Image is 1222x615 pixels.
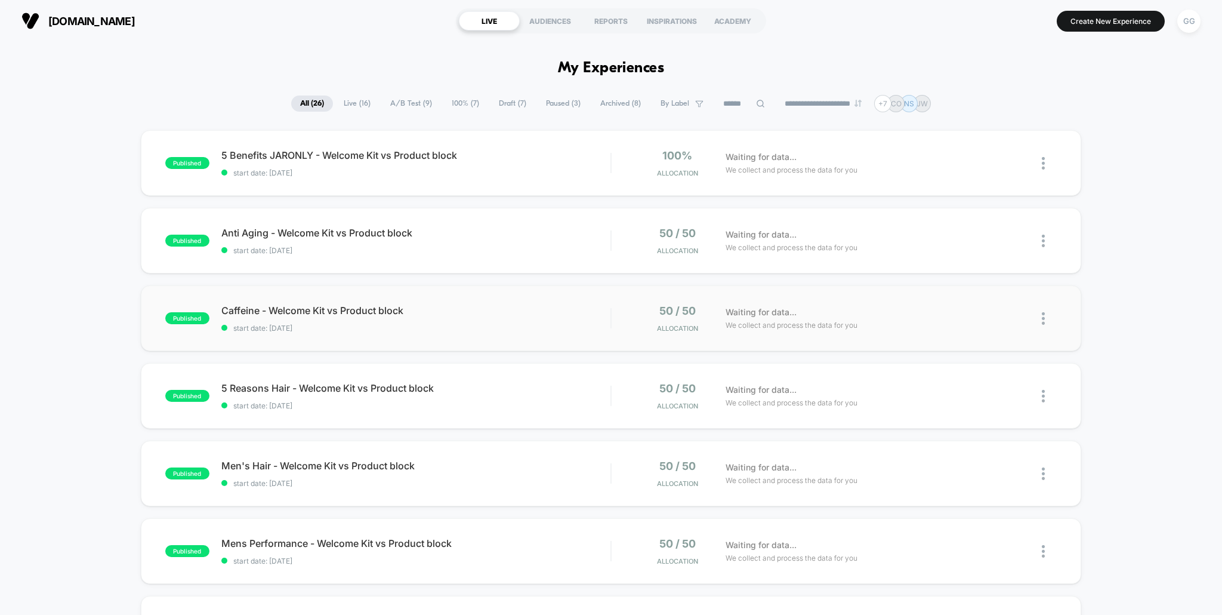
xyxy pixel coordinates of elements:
[1042,545,1045,558] img: close
[1177,10,1201,33] div: GG
[657,169,698,177] span: Allocation
[335,96,379,112] span: Live ( 16 )
[558,60,665,77] h1: My Experiences
[21,12,39,30] img: Visually logo
[659,382,696,395] span: 50 / 50
[726,242,857,253] span: We collect and process the data for you
[165,157,209,169] span: published
[221,460,611,472] span: Men's Hair - Welcome Kit vs Product block
[726,539,797,552] span: Waiting for data...
[662,149,692,162] span: 100%
[1042,468,1045,480] img: close
[657,479,698,488] span: Allocation
[581,11,641,30] div: REPORTS
[657,324,698,333] span: Allocation
[48,15,135,27] span: [DOMAIN_NAME]
[459,11,520,30] div: LIVE
[726,552,857,564] span: We collect and process the data for you
[726,164,857,176] span: We collect and process the data for you
[1057,11,1165,32] button: Create New Experience
[726,397,857,408] span: We collect and process the data for you
[221,168,611,177] span: start date: [DATE]
[221,479,611,488] span: start date: [DATE]
[659,537,696,550] span: 50 / 50
[1042,235,1045,247] img: close
[657,247,698,255] span: Allocation
[1042,312,1045,325] img: close
[657,402,698,410] span: Allocation
[291,96,333,112] span: All ( 26 )
[221,556,611,565] span: start date: [DATE]
[1174,9,1204,33] button: GG
[1042,157,1045,170] img: close
[726,383,797,396] span: Waiting for data...
[165,390,209,402] span: published
[381,96,441,112] span: A/B Test ( 9 )
[221,401,611,410] span: start date: [DATE]
[874,95,891,112] div: + 7
[726,461,797,474] span: Waiting for data...
[221,537,611,549] span: Mens Performance - Welcome Kit vs Product block
[520,11,581,30] div: AUDIENCES
[165,545,209,557] span: published
[18,11,138,30] button: [DOMAIN_NAME]
[726,228,797,241] span: Waiting for data...
[726,319,857,331] span: We collect and process the data for you
[659,305,696,317] span: 50 / 50
[661,99,689,108] span: By Label
[443,96,488,112] span: 100% ( 7 )
[490,96,535,112] span: Draft ( 7 )
[221,149,611,161] span: 5 Benefits JARONLY - Welcome Kit vs Product block
[726,150,797,164] span: Waiting for data...
[726,475,857,486] span: We collect and process the data for you
[591,96,650,112] span: Archived ( 8 )
[891,99,902,108] p: CO
[165,468,209,479] span: published
[221,305,611,316] span: Caffeine - Welcome Kit vs Product block
[702,11,763,30] div: ACADEMY
[165,235,209,247] span: published
[916,99,928,108] p: JW
[659,460,696,472] span: 50 / 50
[726,306,797,319] span: Waiting for data...
[1042,390,1045,402] img: close
[659,227,696,239] span: 50 / 50
[221,324,611,333] span: start date: [DATE]
[657,557,698,565] span: Allocation
[221,382,611,394] span: 5 Reasons Hair - Welcome Kit vs Product block
[221,246,611,255] span: start date: [DATE]
[854,100,862,107] img: end
[537,96,590,112] span: Paused ( 3 )
[221,227,611,239] span: Anti Aging - Welcome Kit vs Product block
[165,312,209,324] span: published
[904,99,914,108] p: NS
[641,11,702,30] div: INSPIRATIONS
